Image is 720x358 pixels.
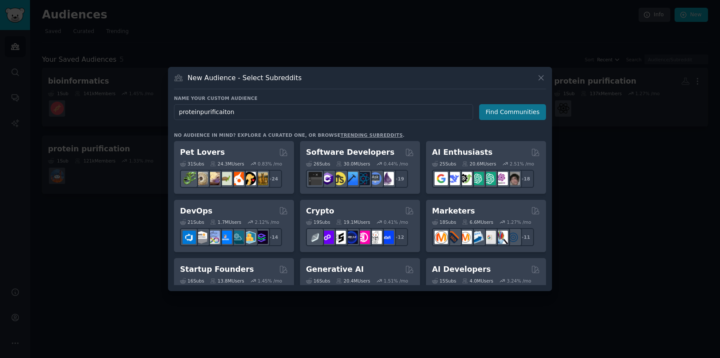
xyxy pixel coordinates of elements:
[507,278,531,284] div: 3.24 % /mo
[183,231,196,244] img: azuredevops
[174,104,473,120] input: Pick a short name, like "Digital Marketers" or "Movie-Goers"
[432,161,456,167] div: 25 Sub s
[264,228,282,246] div: + 14
[321,231,334,244] img: 0xPolygon
[390,228,408,246] div: + 12
[258,278,282,284] div: 1.45 % /mo
[210,161,244,167] div: 24.3M Users
[336,278,370,284] div: 20.4M Users
[390,170,408,188] div: + 19
[243,231,256,244] img: aws_cdk
[264,170,282,188] div: + 24
[333,231,346,244] img: ethstaker
[357,172,370,185] img: reactnative
[447,172,460,185] img: DeepSeek
[381,172,394,185] img: elixir
[180,264,254,275] h2: Startup Founders
[516,170,534,188] div: + 18
[219,172,232,185] img: turtle
[507,219,531,225] div: 1.27 % /mo
[210,278,244,284] div: 13.8M Users
[180,206,213,217] h2: DevOps
[435,231,448,244] img: content_marketing
[255,219,279,225] div: 2.12 % /mo
[459,231,472,244] img: AskMarketing
[306,278,330,284] div: 16 Sub s
[432,278,456,284] div: 15 Sub s
[340,132,402,138] a: trending subreddits
[258,161,282,167] div: 0.83 % /mo
[432,206,475,217] h2: Marketers
[432,219,456,225] div: 18 Sub s
[507,231,520,244] img: OnlineMarketing
[471,172,484,185] img: chatgpt_promptDesign
[510,161,534,167] div: 2.51 % /mo
[174,132,405,138] div: No audience in mind? Explore a curated one, or browse .
[369,231,382,244] img: CryptoNews
[384,278,408,284] div: 1.51 % /mo
[255,231,268,244] img: PlatformEngineers
[180,161,204,167] div: 31 Sub s
[231,172,244,185] img: cockatiel
[195,231,208,244] img: AWS_Certified_Experts
[180,278,204,284] div: 16 Sub s
[479,104,546,120] button: Find Communities
[183,172,196,185] img: herpetology
[219,231,232,244] img: DevOpsLinks
[195,172,208,185] img: ballpython
[306,161,330,167] div: 26 Sub s
[180,147,225,158] h2: Pet Lovers
[384,219,408,225] div: 0.41 % /mo
[180,219,204,225] div: 21 Sub s
[188,73,302,82] h3: New Audience - Select Subreddits
[207,231,220,244] img: Docker_DevOps
[384,161,408,167] div: 0.44 % /mo
[507,172,520,185] img: ArtificalIntelligence
[333,172,346,185] img: learnjavascript
[462,219,493,225] div: 6.6M Users
[432,147,492,158] h2: AI Enthusiasts
[483,172,496,185] img: chatgpt_prompts_
[255,172,268,185] img: dogbreed
[336,219,370,225] div: 19.1M Users
[357,231,370,244] img: defiblockchain
[462,161,496,167] div: 20.6M Users
[516,228,534,246] div: + 11
[495,231,508,244] img: MarketingResearch
[321,172,334,185] img: csharp
[459,172,472,185] img: AItoolsCatalog
[243,172,256,185] img: PetAdvice
[309,231,322,244] img: ethfinance
[345,231,358,244] img: web3
[207,172,220,185] img: leopardgeckos
[432,264,491,275] h2: AI Developers
[462,278,493,284] div: 4.0M Users
[306,264,364,275] h2: Generative AI
[210,219,241,225] div: 1.7M Users
[483,231,496,244] img: googleads
[495,172,508,185] img: OpenAIDev
[471,231,484,244] img: Emailmarketing
[309,172,322,185] img: software
[345,172,358,185] img: iOSProgramming
[336,161,370,167] div: 30.0M Users
[306,206,334,217] h2: Crypto
[447,231,460,244] img: bigseo
[381,231,394,244] img: defi_
[174,95,546,101] h3: Name your custom audience
[306,219,330,225] div: 19 Sub s
[369,172,382,185] img: AskComputerScience
[231,231,244,244] img: platformengineering
[435,172,448,185] img: GoogleGeminiAI
[306,147,394,158] h2: Software Developers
